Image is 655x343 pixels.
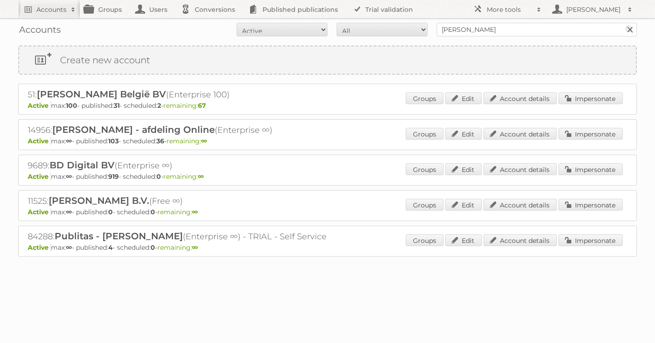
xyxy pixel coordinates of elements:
[28,243,51,252] span: Active
[484,234,557,246] a: Account details
[192,243,198,252] strong: ∞
[28,208,627,216] p: max: - published: - scheduled: -
[445,199,482,211] a: Edit
[157,101,161,110] strong: 2
[28,172,51,181] span: Active
[157,243,198,252] span: remaining:
[28,137,51,145] span: Active
[19,46,636,74] a: Create new account
[66,208,72,216] strong: ∞
[66,101,77,110] strong: 100
[487,5,532,14] h2: More tools
[37,89,166,100] span: [PERSON_NAME] België BV
[166,137,207,145] span: remaining:
[484,92,557,104] a: Account details
[28,124,346,136] h2: 14956: (Enterprise ∞)
[198,172,204,181] strong: ∞
[484,199,557,211] a: Account details
[192,208,198,216] strong: ∞
[50,160,115,171] span: BD Digital BV
[559,163,623,175] a: Impersonate
[114,101,120,110] strong: 31
[28,101,627,110] p: max: - published: - scheduled: -
[28,231,346,242] h2: 84288: (Enterprise ∞) - TRIAL - Self Service
[445,92,482,104] a: Edit
[36,5,66,14] h2: Accounts
[157,208,198,216] span: remaining:
[406,234,443,246] a: Groups
[445,234,482,246] a: Edit
[28,195,346,207] h2: 11525: (Free ∞)
[28,89,346,101] h2: 51: (Enterprise 100)
[201,137,207,145] strong: ∞
[623,23,636,36] input: Search
[156,137,164,145] strong: 36
[108,172,119,181] strong: 919
[28,101,51,110] span: Active
[28,172,627,181] p: max: - published: - scheduled: -
[28,137,627,145] p: max: - published: - scheduled: -
[198,101,206,110] strong: 67
[406,199,443,211] a: Groups
[163,101,206,110] span: remaining:
[52,124,215,135] span: [PERSON_NAME] - afdeling Online
[28,208,51,216] span: Active
[66,243,72,252] strong: ∞
[49,195,149,206] span: [PERSON_NAME] B.V.
[151,243,155,252] strong: 0
[28,160,346,171] h2: 9689: (Enterprise ∞)
[108,208,113,216] strong: 0
[151,208,155,216] strong: 0
[108,243,113,252] strong: 4
[564,5,623,14] h2: [PERSON_NAME]
[55,231,183,242] span: Publitas - [PERSON_NAME]
[445,163,482,175] a: Edit
[559,128,623,140] a: Impersonate
[28,243,627,252] p: max: - published: - scheduled: -
[406,92,443,104] a: Groups
[66,172,72,181] strong: ∞
[559,234,623,246] a: Impersonate
[445,128,482,140] a: Edit
[559,92,623,104] a: Impersonate
[156,172,161,181] strong: 0
[406,128,443,140] a: Groups
[406,163,443,175] a: Groups
[66,137,72,145] strong: ∞
[108,137,119,145] strong: 103
[163,172,204,181] span: remaining:
[484,163,557,175] a: Account details
[484,128,557,140] a: Account details
[559,199,623,211] a: Impersonate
